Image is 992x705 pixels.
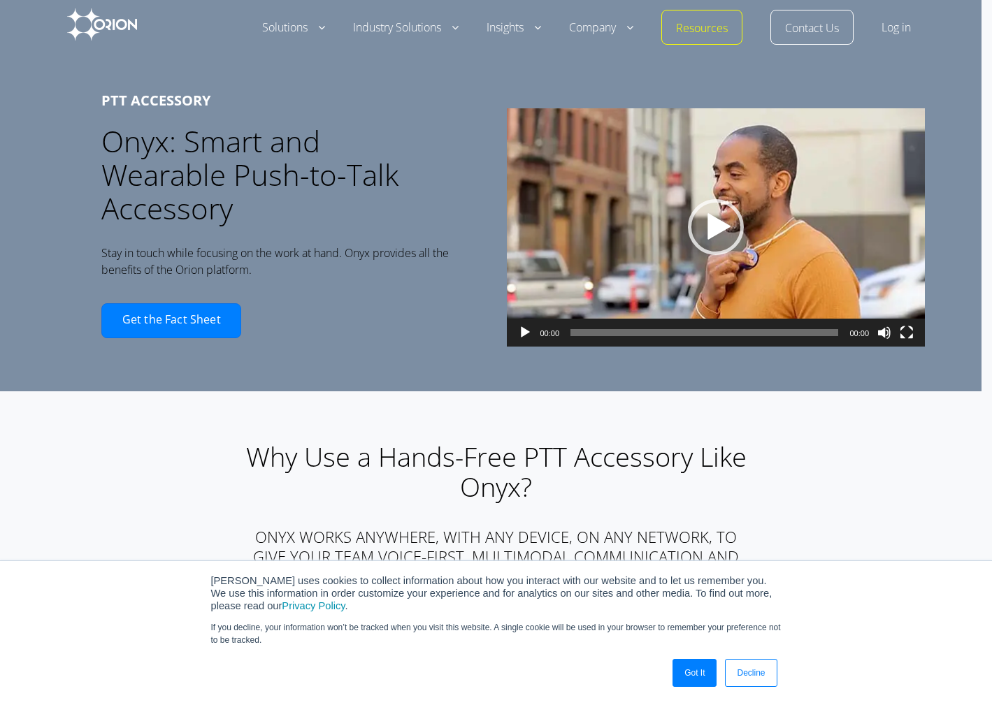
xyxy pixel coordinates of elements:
span: Time Slider [570,329,838,336]
p: If you decline, your information won’t be tracked when you visit this website. A single cookie wi... [211,621,782,646]
a: Contact Us [785,20,839,37]
span: 00:00 [540,329,560,337]
div: Play [688,199,744,255]
h1: Onyx: Smart and Wearable Push-to-Talk Accessory [101,124,451,225]
a: Log in [882,20,911,36]
a: Industry Solutions [353,20,459,36]
a: Solutions [262,20,325,36]
div: Video Player [507,108,926,347]
img: Orion [67,8,137,41]
span: 00:00 [849,329,869,337]
button: Fullscreen [900,326,914,361]
a: Company [569,20,633,36]
a: Privacy Policy [282,600,345,611]
h5: Onyx works anywhere, with any device, on any network, to give your team voice-first, multimodal c... [243,527,749,586]
a: Got It [673,659,717,687]
a: Resources [676,20,728,37]
button: Mute [877,326,891,361]
h2: Why Use a Hands-Free PTT Accessory Like Onyx? [243,442,749,502]
a: Insights [487,20,541,36]
a: Get the Fact Sheet [101,303,241,338]
h6: PTT ACCESSORY [101,91,451,110]
a: Decline [725,659,777,687]
span: [PERSON_NAME] uses cookies to collect information about how you interact with our website and to ... [211,575,772,611]
iframe: Chat Widget [922,638,992,705]
p: Stay in touch while focusing on the work at hand. Onyx provides all the benefits of the Orion pla... [101,245,451,278]
button: Play [518,326,532,361]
